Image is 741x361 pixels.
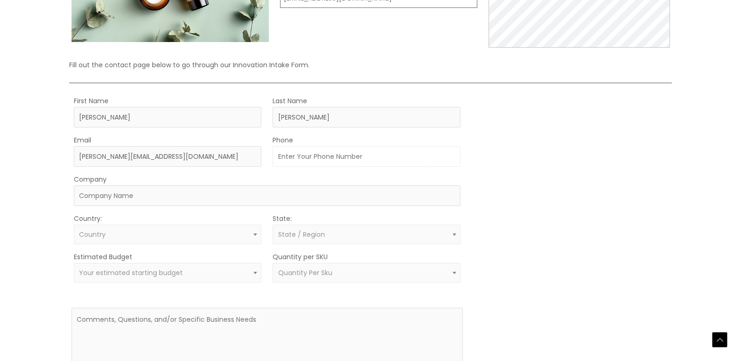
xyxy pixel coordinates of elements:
label: Company [74,173,107,185]
span: Your estimated starting budget [79,268,183,277]
label: State: [273,212,292,225]
label: Quantity per SKU [273,251,328,263]
span: State / Region [278,230,325,239]
label: Email [74,134,91,146]
input: First Name [74,107,262,127]
label: Phone [273,134,293,146]
label: Country: [74,212,102,225]
input: Last Name [273,107,460,127]
span: Quantity Per Sku [278,268,332,277]
label: First Name [74,95,108,107]
p: Fill out the contact page below to go through our Innovation Intake Form. [69,59,672,71]
span: Country [79,230,106,239]
input: Enter Your Phone Number [273,146,460,167]
input: Company Name [74,185,460,206]
label: Last Name [273,95,307,107]
label: Estimated Budget [74,251,132,263]
input: Enter Your Email [74,146,262,167]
